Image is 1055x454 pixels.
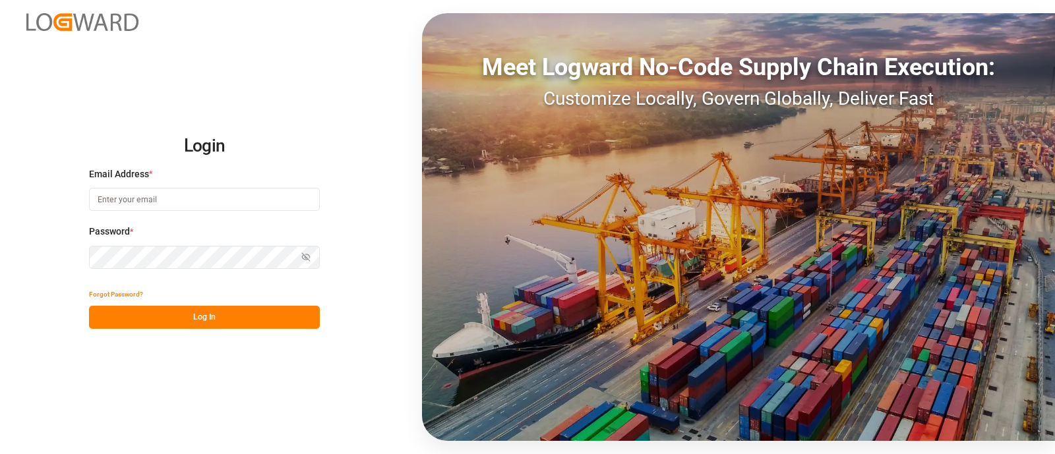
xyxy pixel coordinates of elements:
[422,85,1055,113] div: Customize Locally, Govern Globally, Deliver Fast
[89,188,320,211] input: Enter your email
[89,306,320,329] button: Log In
[422,49,1055,85] div: Meet Logward No-Code Supply Chain Execution:
[89,167,149,181] span: Email Address
[89,283,143,306] button: Forgot Password?
[26,13,138,31] img: Logward_new_orange.png
[89,225,130,239] span: Password
[89,125,320,167] h2: Login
